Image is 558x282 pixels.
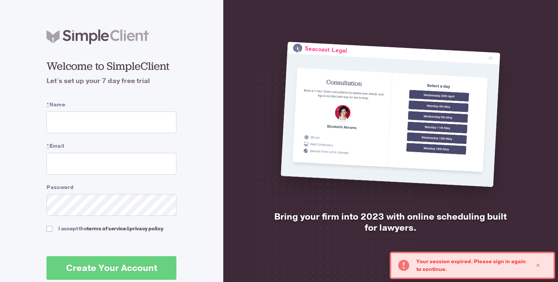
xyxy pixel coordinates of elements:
h2: Welcome to SimpleClient [46,59,176,73]
img: SimpleClient is the easiest online scheduler for lawyers [281,42,500,187]
button: Close Alert [528,258,548,273]
input: I accept theterms of service&privacy policy [46,226,52,232]
abbr: required [46,101,49,108]
div: I accept the & [58,225,163,233]
abbr: required [46,142,49,149]
a: terms of service [87,225,126,232]
h4: Let's set up your 7 day free trial [46,76,176,86]
div: Close Alert [534,258,542,273]
a: privacy policy [130,225,163,232]
label: Name [46,101,176,109]
button: Create Your Account [46,256,176,280]
label: Password [46,183,176,191]
p: Your session expired. Please sign in again to continue. [416,258,528,273]
h2: Bring your firm into 2023 with online scheduling built for lawyers. [271,211,511,233]
label: Email [46,142,176,150]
